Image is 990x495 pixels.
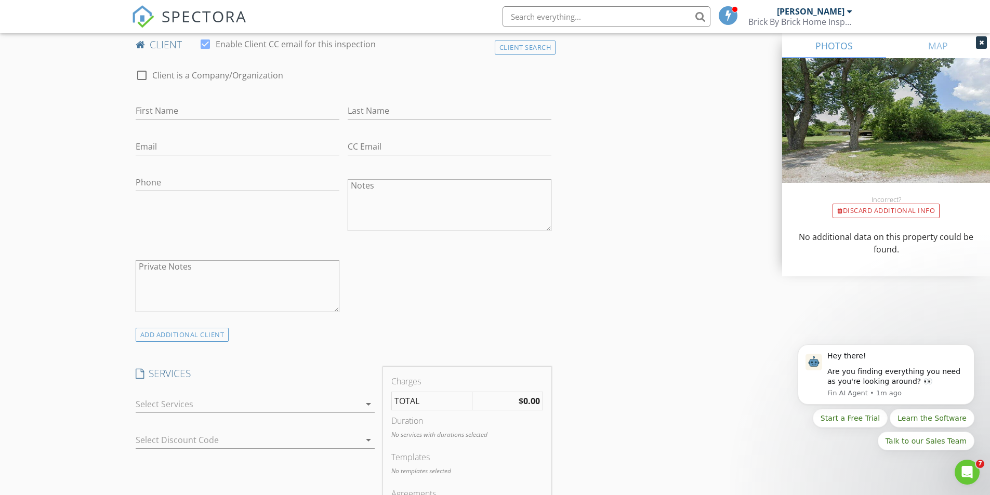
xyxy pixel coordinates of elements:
[782,195,990,204] div: Incorrect?
[519,395,540,407] strong: $0.00
[391,392,472,410] td: TOTAL
[391,451,543,463] div: Templates
[362,398,375,410] i: arrow_drop_down
[503,6,710,27] input: Search everything...
[886,33,990,58] a: MAP
[136,367,375,380] h4: SERVICES
[391,375,543,387] div: Charges
[976,460,984,468] span: 7
[833,204,940,218] div: Discard Additional info
[955,460,980,485] iframe: Intercom live chat
[782,287,990,467] iframe: Intercom notifications message
[748,17,852,27] div: Brick By Brick Home Inspections
[152,70,283,81] label: Client is a Company/Organization
[391,466,543,476] p: No templates selected
[216,39,376,49] label: Enable Client CC email for this inspection
[162,5,247,27] span: SPECTORA
[777,6,844,17] div: [PERSON_NAME]
[795,231,978,256] p: No additional data on this property could be found.
[131,14,247,36] a: SPECTORA
[782,33,886,58] a: PHOTOS
[391,414,543,427] div: Duration
[495,41,556,55] div: Client Search
[362,434,375,446] i: arrow_drop_down
[782,58,990,208] img: streetview
[136,38,552,51] h4: client
[136,328,229,342] div: ADD ADDITIONAL client
[391,430,543,439] p: No services with durations selected
[131,5,154,28] img: The Best Home Inspection Software - Spectora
